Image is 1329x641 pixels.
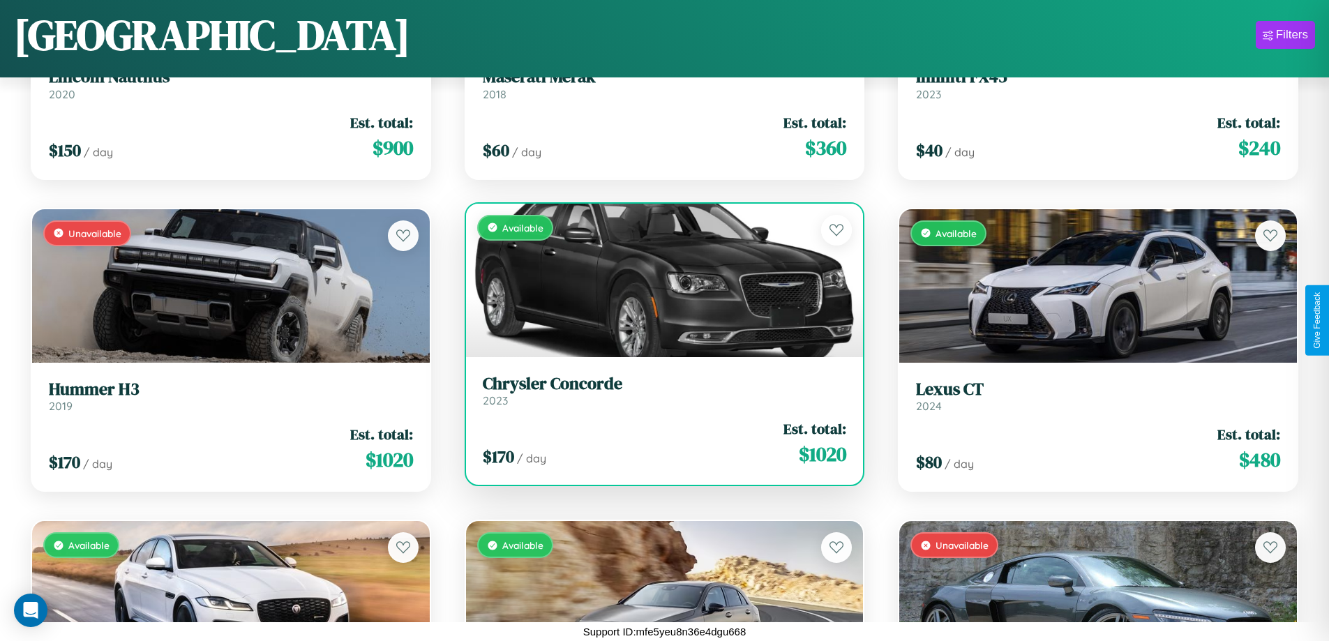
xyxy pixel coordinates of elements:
[14,6,410,63] h1: [GEOGRAPHIC_DATA]
[1217,112,1280,133] span: Est. total:
[483,445,514,468] span: $ 170
[49,139,81,162] span: $ 150
[783,112,846,133] span: Est. total:
[483,374,847,394] h3: Chrysler Concorde
[350,424,413,444] span: Est. total:
[373,134,413,162] span: $ 900
[916,379,1280,414] a: Lexus CT2024
[49,379,413,400] h3: Hummer H3
[49,451,80,474] span: $ 170
[483,67,847,101] a: Maserati Merak2018
[512,145,541,159] span: / day
[483,67,847,87] h3: Maserati Merak
[517,451,546,465] span: / day
[483,87,506,101] span: 2018
[916,399,942,413] span: 2024
[483,139,509,162] span: $ 60
[936,227,977,239] span: Available
[350,112,413,133] span: Est. total:
[49,67,413,101] a: Lincoln Nautilus2020
[916,67,1280,101] a: Infiniti FX452023
[49,399,73,413] span: 2019
[502,222,543,234] span: Available
[366,446,413,474] span: $ 1020
[84,145,113,159] span: / day
[1256,21,1315,49] button: Filters
[583,622,746,641] p: Support ID: mfe5yeu8n36e4dgu668
[916,451,942,474] span: $ 80
[14,594,47,627] div: Open Intercom Messenger
[945,145,975,159] span: / day
[1239,446,1280,474] span: $ 480
[483,374,847,408] a: Chrysler Concorde2023
[916,67,1280,87] h3: Infiniti FX45
[68,227,121,239] span: Unavailable
[49,87,75,101] span: 2020
[49,67,413,87] h3: Lincoln Nautilus
[1217,424,1280,444] span: Est. total:
[783,418,846,439] span: Est. total:
[49,379,413,414] a: Hummer H32019
[1276,28,1308,42] div: Filters
[916,139,943,162] span: $ 40
[945,457,974,471] span: / day
[68,539,110,551] span: Available
[483,393,508,407] span: 2023
[916,87,941,101] span: 2023
[1238,134,1280,162] span: $ 240
[936,539,989,551] span: Unavailable
[502,539,543,551] span: Available
[916,379,1280,400] h3: Lexus CT
[83,457,112,471] span: / day
[805,134,846,162] span: $ 360
[799,440,846,468] span: $ 1020
[1312,292,1322,349] div: Give Feedback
